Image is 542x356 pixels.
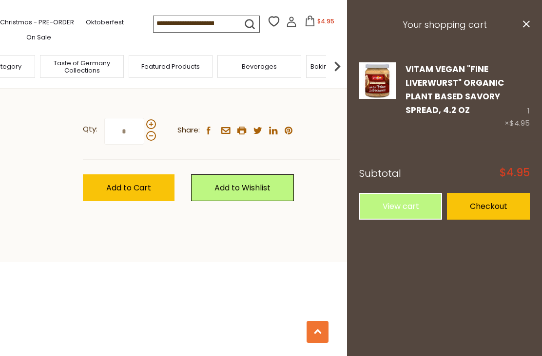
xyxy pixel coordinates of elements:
[83,123,97,135] strong: Qty:
[317,17,334,25] span: $4.95
[83,174,174,201] button: Add to Cart
[104,118,144,145] input: Qty:
[86,17,124,28] a: Oktoberfest
[359,167,401,180] span: Subtotal
[141,63,200,70] a: Featured Products
[500,168,530,178] span: $4.95
[106,182,151,193] span: Add to Cart
[328,56,347,76] img: next arrow
[359,193,442,220] a: View cart
[359,62,396,130] a: Vitam Vegan "Fine Liverwurst" Organic Plant Based Savory Spread, 4.2 oz
[43,59,121,74] a: Taste of Germany Collections
[504,62,530,130] div: 1 ×
[26,32,51,43] a: On Sale
[359,62,396,99] img: Vitam Vegan "Fine Liverwurst" Organic Plant Based Savory Spread, 4.2 oz
[177,124,200,136] span: Share:
[299,16,340,30] button: $4.95
[191,174,294,201] a: Add to Wishlist
[509,118,530,128] span: $4.95
[406,63,504,116] a: Vitam Vegan "Fine Liverwurst" Organic Plant Based Savory Spread, 4.2 oz
[310,63,386,70] a: Baking, Cakes, Desserts
[242,63,277,70] a: Beverages
[447,193,530,220] a: Checkout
